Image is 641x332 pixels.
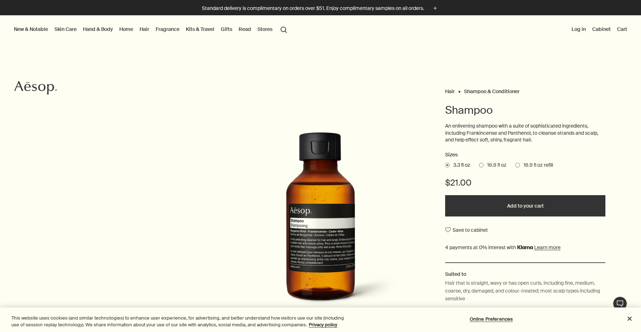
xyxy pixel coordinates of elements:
a: Kits & Travel [184,25,216,34]
p: An enlivening shampoo with a suite of sophisticated ingredients, including Frankincense and Panth... [445,123,605,144]
div: This website uses cookies (and similar technologies) to enhance user experience, for advertising,... [11,315,353,328]
p: Standard delivery is complimentary on orders over $51. Enjoy complimentary samples on all orders. [202,5,424,12]
span: 3.3 fl oz [450,162,470,169]
button: Standard delivery is complimentary on orders over $51. Enjoy complimentary samples on all orders. [202,4,439,12]
button: Add to your cart - $21.00 [445,195,605,216]
svg: Aesop [14,81,57,95]
button: Save to cabinet [445,224,488,236]
a: Aesop [12,79,59,98]
button: Live Assistance [613,296,627,311]
h2: Suited to [445,270,605,278]
h2: Sizes [445,151,605,159]
button: Log in [570,25,587,34]
button: Cart [616,25,629,34]
nav: supplementary [570,15,629,44]
nav: primary [12,15,290,44]
span: 16.9 fl oz [484,162,506,169]
a: Hair [138,25,151,34]
span: $21.00 [445,177,471,188]
button: next slide [331,306,347,321]
div: Shampoo [214,132,427,321]
a: Skin Care [53,25,78,34]
a: Cabinet [591,25,612,34]
button: previous slide [294,306,310,321]
a: Gifts [219,25,234,34]
button: Close [622,311,637,327]
button: Online Preferences, Opens the preference center dialog [469,312,514,326]
a: Home [118,25,135,34]
button: Open search [277,22,290,36]
span: 16.9 fl oz refill [520,162,553,169]
a: More information about your privacy, opens in a new tab [309,322,337,328]
p: Hair that is straight, wavy or has open curls, including fine, medium, coarse, dry, damaged, and ... [445,279,605,303]
img: Back of shampoo in 100 mL amber bottle with a black cap [244,132,401,312]
a: Shampoo & Conditioner [464,88,520,91]
button: Stores [256,25,274,34]
a: Hand & Body [82,25,114,34]
h1: Shampoo [445,103,605,117]
a: Fragrance [154,25,181,34]
button: New & Notable [12,25,49,34]
a: Hair [445,88,455,91]
a: Read [237,25,252,34]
